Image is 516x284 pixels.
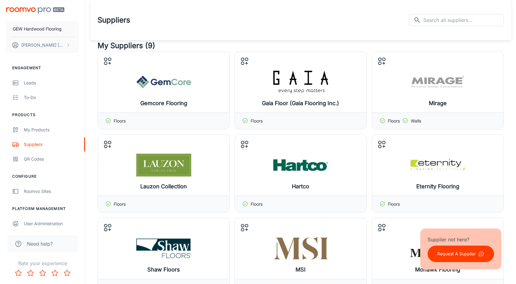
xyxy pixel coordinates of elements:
[437,250,476,257] p: Request A Supplier
[114,118,126,124] p: Floors
[24,156,79,162] div: QR Codes
[114,201,126,208] p: Floors
[24,126,79,133] div: My Products
[24,94,79,101] div: To-do
[411,118,421,124] p: Walls
[27,240,53,247] span: Need help?
[388,118,400,124] p: Floors
[24,141,79,148] div: Suppliers
[428,246,494,262] button: Request A Supplier
[37,267,49,279] button: Rate 3 star
[13,26,62,32] p: GEW Hardwood Flooring
[98,15,130,26] h1: Suppliers
[428,236,494,243] p: Supplier not here?
[251,201,263,208] p: Floors
[6,7,64,14] img: Roomvo PRO Beta
[24,267,37,279] button: Rate 2 star
[24,188,79,195] div: Roomvo Sites
[423,14,504,26] input: Search all suppliers...
[251,118,263,124] p: Floors
[21,42,64,48] p: [PERSON_NAME] [PERSON_NAME]
[388,201,400,208] p: Floors
[98,40,504,51] h4: My Suppliers (9)
[49,267,61,279] button: Rate 4 star
[12,267,24,279] button: Rate 1 star
[5,260,80,267] p: Rate your experience
[24,80,79,86] div: Leads
[6,21,79,37] button: GEW Hardwood Flooring
[24,220,79,227] div: User Administration
[6,37,79,53] button: [PERSON_NAME] [PERSON_NAME]
[61,267,73,279] button: Rate 5 star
